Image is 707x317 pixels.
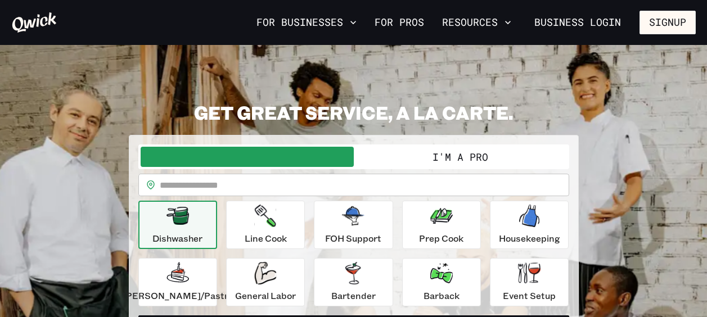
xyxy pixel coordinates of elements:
[419,232,463,245] p: Prep Cook
[640,11,696,34] button: Signup
[252,13,361,32] button: For Businesses
[402,201,481,249] button: Prep Cook
[138,258,217,306] button: [PERSON_NAME]/Pastry
[325,232,381,245] p: FOH Support
[525,11,631,34] a: Business Login
[424,289,460,302] p: Barback
[235,289,296,302] p: General Labor
[503,289,556,302] p: Event Setup
[245,232,287,245] p: Line Cook
[226,201,305,249] button: Line Cook
[402,258,481,306] button: Barback
[314,258,393,306] button: Bartender
[226,258,305,306] button: General Labor
[499,232,560,245] p: Housekeeping
[138,201,217,249] button: Dishwasher
[314,201,393,249] button: FOH Support
[490,258,569,306] button: Event Setup
[490,201,569,249] button: Housekeeping
[331,289,376,302] p: Bartender
[141,147,354,167] button: I'm a Business
[123,289,233,302] p: [PERSON_NAME]/Pastry
[152,232,202,245] p: Dishwasher
[370,13,429,32] a: For Pros
[129,101,579,124] h2: GET GREAT SERVICE, A LA CARTE.
[354,147,567,167] button: I'm a Pro
[438,13,516,32] button: Resources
